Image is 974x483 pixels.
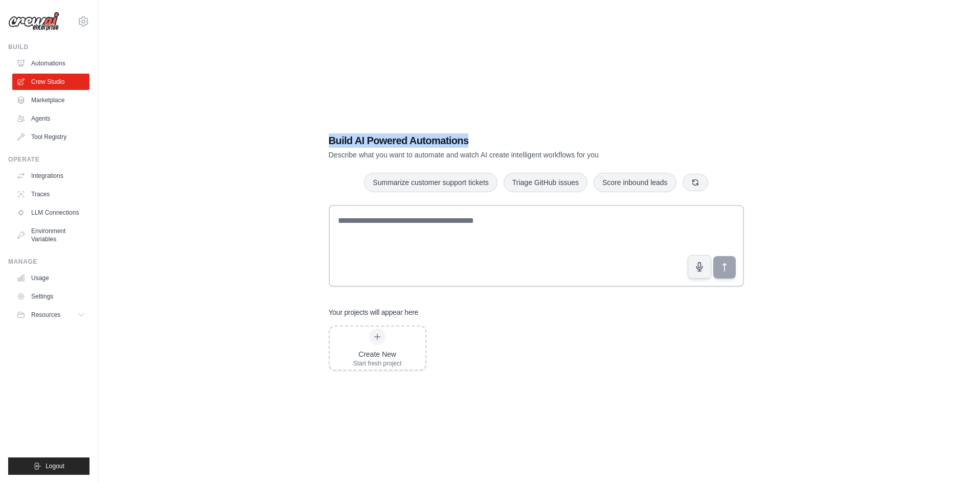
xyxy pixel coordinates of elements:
[31,311,60,319] span: Resources
[683,174,708,191] button: Get new suggestions
[504,173,587,192] button: Triage GitHub issues
[12,186,89,202] a: Traces
[329,307,419,317] h3: Your projects will appear here
[12,288,89,305] a: Settings
[594,173,676,192] button: Score inbound leads
[8,12,59,31] img: Logo
[688,255,711,279] button: Click to speak your automation idea
[12,168,89,184] a: Integrations
[329,150,672,160] p: Describe what you want to automate and watch AI create intelligent workflows for you
[12,92,89,108] a: Marketplace
[8,457,89,475] button: Logout
[353,359,402,367] div: Start fresh project
[12,223,89,247] a: Environment Variables
[12,74,89,90] a: Crew Studio
[353,349,402,359] div: Create New
[46,462,64,470] span: Logout
[12,55,89,72] a: Automations
[8,155,89,164] div: Operate
[8,258,89,266] div: Manage
[12,204,89,221] a: LLM Connections
[923,434,974,483] iframe: Chat Widget
[12,307,89,323] button: Resources
[364,173,497,192] button: Summarize customer support tickets
[8,43,89,51] div: Build
[12,270,89,286] a: Usage
[12,129,89,145] a: Tool Registry
[12,110,89,127] a: Agents
[329,133,672,148] h1: Build AI Powered Automations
